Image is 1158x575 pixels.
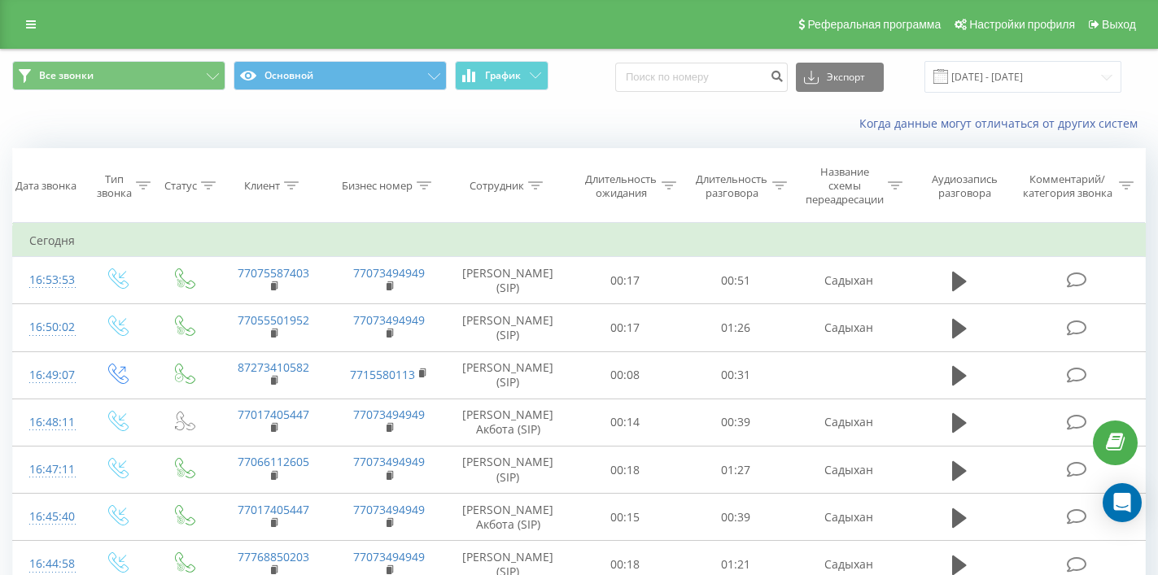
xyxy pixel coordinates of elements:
[680,399,791,446] td: 00:39
[680,494,791,541] td: 00:39
[446,304,570,351] td: [PERSON_NAME] (SIP)
[446,351,570,399] td: [PERSON_NAME] (SIP)
[969,18,1075,31] span: Настройки профиля
[796,63,884,92] button: Экспорт
[238,502,309,517] a: 77017405447
[807,18,941,31] span: Реферальная программа
[446,494,570,541] td: [PERSON_NAME] Акбота (SIP)
[12,61,225,90] button: Все звонки
[446,399,570,446] td: [PERSON_NAME] Акбота (SIP)
[446,257,570,304] td: [PERSON_NAME] (SIP)
[570,446,680,494] td: 00:18
[615,63,788,92] input: Поиск по номеру
[29,311,67,343] div: 16:50:02
[570,399,680,446] td: 00:14
[353,407,425,422] a: 77073494949
[238,454,309,469] a: 77066112605
[446,446,570,494] td: [PERSON_NAME] (SIP)
[859,115,1146,131] a: Когда данные могут отличаться от других систем
[470,179,524,193] div: Сотрудник
[238,312,309,328] a: 77055501952
[485,70,521,81] span: График
[1102,18,1136,31] span: Выход
[238,549,309,564] a: 77768850203
[15,179,76,193] div: Дата звонка
[791,257,906,304] td: Садыхан
[29,501,67,533] div: 16:45:40
[570,351,680,399] td: 00:08
[342,179,413,193] div: Бизнес номер
[97,172,132,200] div: Тип звонка
[570,494,680,541] td: 00:15
[353,502,425,517] a: 77073494949
[680,351,791,399] td: 00:31
[1020,172,1115,200] div: Комментарий/категория звонка
[238,359,309,375] a: 87273410582
[680,304,791,351] td: 01:26
[29,264,67,296] div: 16:53:53
[791,399,906,446] td: Садыхан
[791,494,906,541] td: Садыхан
[791,304,906,351] td: Садыхан
[164,179,197,193] div: Статус
[29,454,67,486] div: 16:47:11
[29,407,67,438] div: 16:48:11
[238,407,309,422] a: 77017405447
[584,172,658,200] div: Длительность ожидания
[353,454,425,469] a: 77073494949
[29,359,67,391] div: 16:49:07
[921,172,1009,200] div: Аудиозапись разговора
[570,257,680,304] td: 00:17
[791,446,906,494] td: Садыхан
[238,265,309,281] a: 77075587403
[695,172,768,200] div: Длительность разговора
[350,367,415,382] a: 7715580113
[353,265,425,281] a: 77073494949
[234,61,447,90] button: Основной
[570,304,680,351] td: 00:17
[680,446,791,494] td: 01:27
[806,165,884,207] div: Название схемы переадресации
[680,257,791,304] td: 00:51
[39,69,94,82] span: Все звонки
[353,549,425,564] a: 77073494949
[1103,483,1142,522] div: Open Intercom Messenger
[353,312,425,328] a: 77073494949
[455,61,548,90] button: График
[244,179,280,193] div: Клиент
[13,224,1146,257] td: Сегодня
